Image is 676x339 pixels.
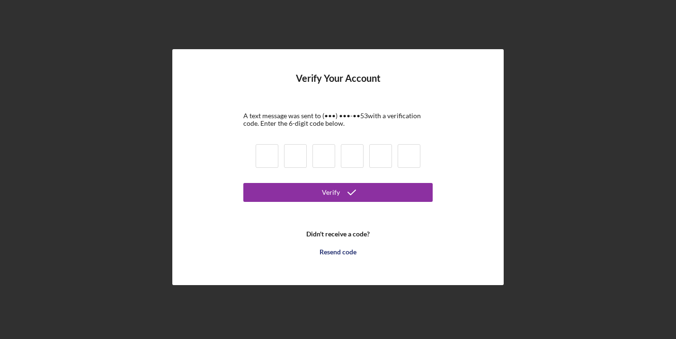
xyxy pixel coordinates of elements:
[320,243,356,261] div: Resend code
[306,230,370,238] b: Didn't receive a code?
[243,183,433,202] button: Verify
[322,183,340,202] div: Verify
[296,73,381,98] h4: Verify Your Account
[243,243,433,261] button: Resend code
[243,112,433,127] div: A text message was sent to (•••) •••-•• 53 with a verification code. Enter the 6-digit code below.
